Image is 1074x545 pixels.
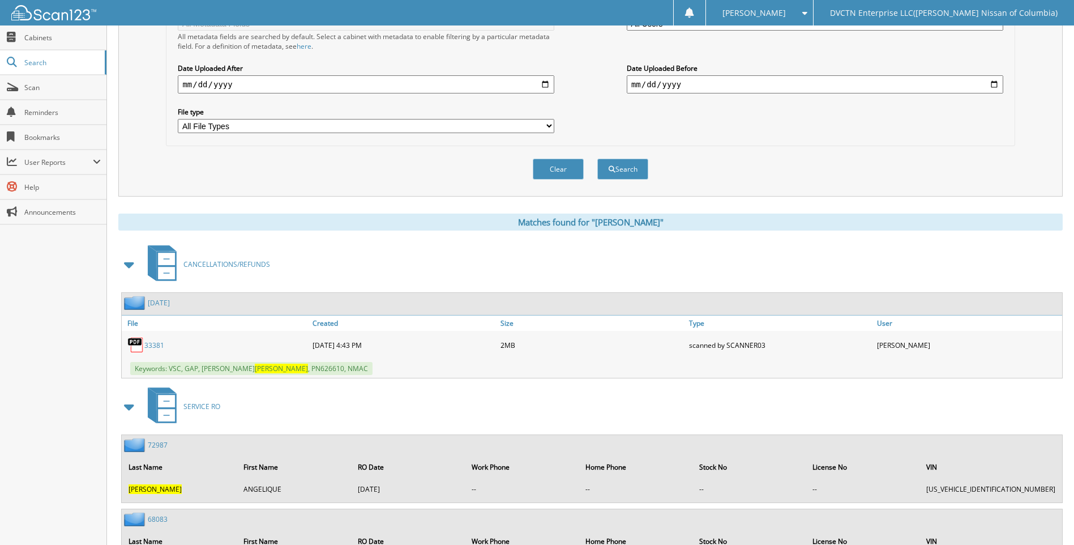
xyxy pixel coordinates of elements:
th: Stock No [694,455,806,479]
span: Help [24,182,101,192]
th: VIN [921,455,1061,479]
span: Keywords: VSC, GAP, [PERSON_NAME] , PN626610, NMAC [130,362,373,375]
button: Search [597,159,648,180]
a: 72987 [148,440,168,450]
span: User Reports [24,157,93,167]
label: File type [178,107,554,117]
span: DVCTN Enterprise LLC([PERSON_NAME] Nissan of Columbia) [830,10,1058,16]
span: SERVICE RO [183,402,220,411]
a: Created [310,316,498,331]
div: Matches found for "[PERSON_NAME]" [118,214,1063,231]
th: First Name [238,455,351,479]
th: RO Date [352,455,465,479]
span: [PERSON_NAME] [722,10,786,16]
span: Scan [24,83,101,92]
a: [DATE] [148,298,170,308]
input: start [178,75,554,93]
div: 2MB [498,334,686,356]
label: Date Uploaded Before [627,63,1003,73]
div: All metadata fields are searched by default. Select a cabinet with metadata to enable filtering b... [178,32,554,51]
img: PDF.png [127,337,144,354]
img: folder2.png [124,438,148,452]
th: License No [807,455,919,479]
a: SERVICE RO [141,384,220,429]
th: Last Name [123,455,237,479]
input: end [627,75,1003,93]
td: -- [580,480,692,499]
div: scanned by SCANNER03 [686,334,874,356]
img: scan123-logo-white.svg [11,5,96,20]
a: User [874,316,1062,331]
td: -- [807,480,919,499]
span: [PERSON_NAME] [129,484,182,494]
span: [PERSON_NAME] [255,364,308,373]
img: folder2.png [124,512,148,526]
span: Announcements [24,207,101,217]
div: [PERSON_NAME] [874,334,1062,356]
td: -- [694,480,806,499]
label: Date Uploaded After [178,63,554,73]
td: [DATE] [352,480,465,499]
a: 33381 [144,340,164,350]
img: folder2.png [124,296,148,310]
span: Cabinets [24,33,101,42]
td: ANGELIQUE [238,480,351,499]
a: 68083 [148,514,168,524]
span: Search [24,58,99,67]
iframe: Chat Widget [1017,491,1074,545]
button: Clear [533,159,584,180]
th: Work Phone [466,455,579,479]
span: Bookmarks [24,133,101,142]
th: Home Phone [580,455,692,479]
span: CANCELLATIONS/REFUNDS [183,259,270,269]
a: Size [498,316,686,331]
a: Type [686,316,874,331]
span: Reminders [24,108,101,117]
div: [DATE] 4:43 PM [310,334,498,356]
a: CANCELLATIONS/REFUNDS [141,242,270,287]
td: [US_VEHICLE_IDENTIFICATION_NUMBER] [921,480,1061,499]
a: File [122,316,310,331]
a: here [297,41,311,51]
td: -- [466,480,579,499]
